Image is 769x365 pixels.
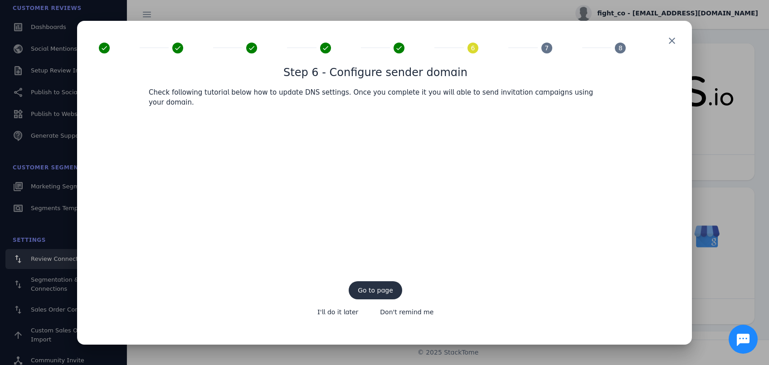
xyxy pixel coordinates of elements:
[618,43,623,53] span: 8
[349,281,402,299] button: Go to page
[320,43,331,53] mat-icon: done
[394,43,404,53] mat-icon: done
[545,43,549,53] span: 7
[380,309,433,315] span: Don't remind me
[471,43,475,53] span: 6
[99,43,110,53] mat-icon: done
[283,64,467,81] h1: Step 6 - Configure sender domain
[172,43,183,53] mat-icon: done
[246,43,257,53] mat-icon: done
[371,303,443,321] button: Don't remind me
[317,309,359,315] span: I'll do it later
[149,87,602,108] p: Check following tutorial below how to update DNS settings. Once you complete it you will able to ...
[358,287,393,293] span: Go to page
[308,303,368,321] button: I'll do it later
